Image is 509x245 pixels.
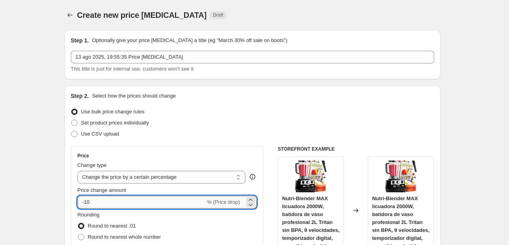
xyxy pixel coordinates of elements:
span: Set product prices individually [81,120,149,126]
h2: Step 1. [71,36,89,44]
img: 81wJk3LxTiL._AC_SL1500_80x.jpg [385,161,417,192]
h2: Step 2. [71,92,89,100]
img: 81wJk3LxTiL._AC_SL1500_80x.jpg [295,161,327,192]
span: Draft [213,12,223,18]
h3: Price [78,153,89,159]
span: Create new price [MEDICAL_DATA] [77,11,207,19]
p: Optionally give your price [MEDICAL_DATA] a title (eg "March 30% off sale on boots") [92,36,287,44]
button: Price change jobs [65,10,76,21]
span: Price change amount [78,187,126,193]
span: Round to nearest whole number [88,234,161,240]
div: help [249,173,256,181]
span: This title is just for internal use, customers won't see it [71,66,194,72]
span: Round to nearest .01 [88,223,136,229]
span: Use bulk price change rules [81,109,144,115]
input: -15 [78,196,205,209]
span: Change type [78,162,107,168]
h6: STOREFRONT EXAMPLE [278,146,434,152]
span: % (Price drop) [207,199,240,205]
input: 30% off holiday sale [71,51,434,63]
p: Select how the prices should change [92,92,176,100]
span: Rounding [78,212,100,218]
span: Use CSV upload [81,131,119,137]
